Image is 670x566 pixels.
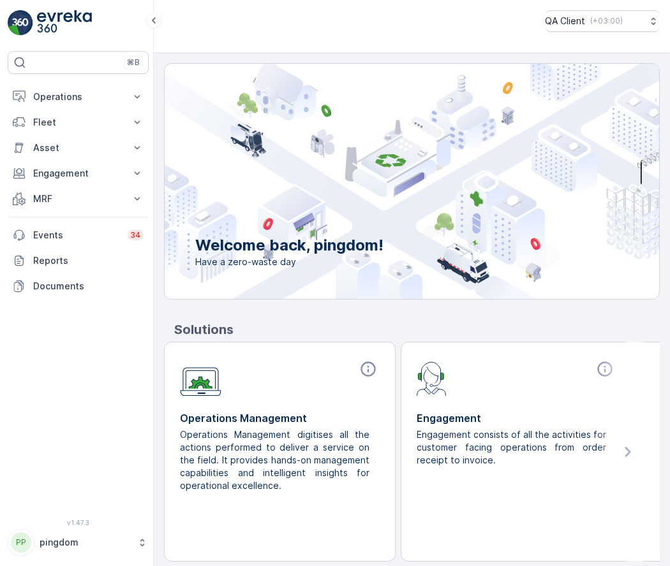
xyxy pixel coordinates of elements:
[33,167,123,180] p: Engagement
[8,248,149,273] a: Reports
[195,235,383,256] p: Welcome back, pingdom!
[40,536,131,549] p: pingdom
[107,64,659,299] img: city illustration
[33,116,123,129] p: Fleet
[180,428,369,492] p: Operations Management digitises all the actions performed to deliver a service on the field. It p...
[195,256,383,268] span: Have a zero-waste day
[11,532,31,553] div: PP
[545,10,660,32] button: QA Client(+03:00)
[130,230,141,240] p: 34
[417,360,447,396] img: module-icon
[33,229,120,242] p: Events
[8,84,149,110] button: Operations
[180,410,380,426] p: Operations Management
[8,161,149,186] button: Engagement
[180,360,221,396] img: module-icon
[8,186,149,212] button: MRF
[33,141,123,154] p: Asset
[8,529,149,556] button: PPpingdom
[590,16,623,26] p: ( +03:00 )
[545,15,585,27] p: QA Client
[127,57,140,68] p: ⌘B
[8,273,149,299] a: Documents
[417,428,606,467] p: Engagement consists of all the activities for customer facing operations from order receipt to in...
[33,91,123,103] p: Operations
[417,410,616,426] p: Engagement
[8,110,149,135] button: Fleet
[8,222,149,248] a: Events34
[8,519,149,526] span: v 1.47.3
[174,320,660,339] p: Solutions
[8,10,33,36] img: logo
[37,10,92,36] img: logo_light-DOdMpM7g.png
[33,280,144,293] p: Documents
[8,135,149,161] button: Asset
[33,192,123,205] p: MRF
[33,254,144,267] p: Reports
